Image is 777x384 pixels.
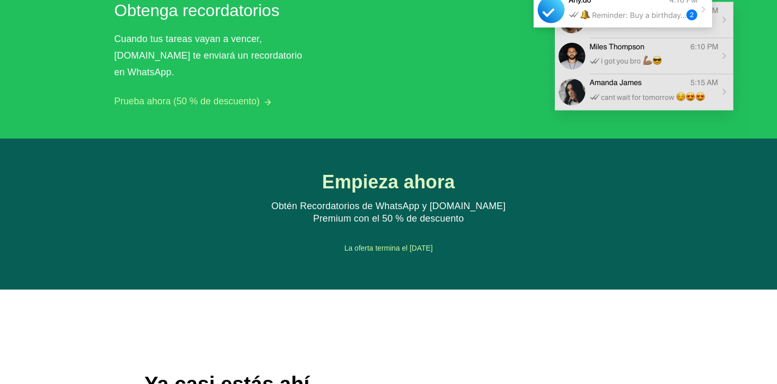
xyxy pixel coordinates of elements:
h1: Empieza ahora [293,172,485,193]
button: Prueba ahora (50 % de descuento) [114,96,260,107]
div: Obtén Recordatorios de WhatsApp y [DOMAIN_NAME] Premium con el 50 % de descuento [264,200,512,225]
img: arrow [265,99,271,105]
div: Cuando tus tareas vayan a vencer, [DOMAIN_NAME] te enviará un recordatorio en WhatsApp. [114,31,311,80]
div: La oferta termina el [DATE] [195,241,582,256]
